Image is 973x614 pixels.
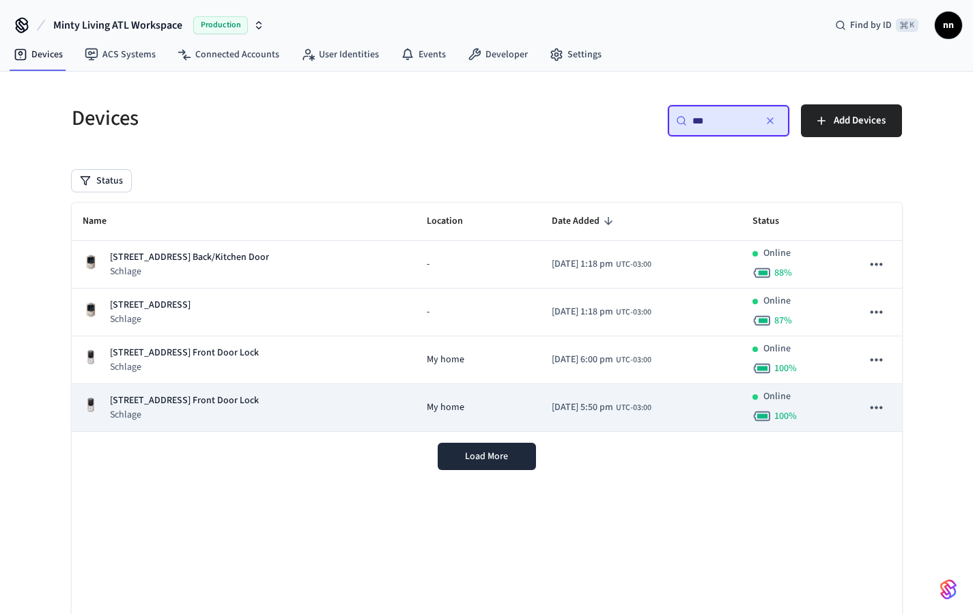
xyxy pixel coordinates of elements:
[552,305,613,319] span: [DATE] 1:18 pm
[774,314,792,327] span: 87 %
[616,402,651,414] span: UTC-03:00
[774,409,797,423] span: 100 %
[552,353,651,367] div: America/Sao_Paulo
[74,42,167,67] a: ACS Systems
[390,42,457,67] a: Events
[552,211,617,232] span: Date Added
[83,211,124,232] span: Name
[752,211,797,232] span: Status
[72,170,131,192] button: Status
[616,306,651,319] span: UTC-03:00
[552,305,651,319] div: America/Sao_Paulo
[552,400,651,415] div: America/Sao_Paulo
[763,294,791,308] p: Online
[763,390,791,404] p: Online
[896,18,918,32] span: ⌘ K
[850,18,892,32] span: Find by ID
[465,450,508,463] span: Load More
[539,42,612,67] a: Settings
[110,312,191,326] p: Schlage
[936,13,961,38] span: nn
[53,17,182,33] span: Minty Living ATL Workspace
[552,400,613,415] span: [DATE] 5:50 pm
[83,349,99,366] img: Yale Assure Touchscreen Wifi Smart Lock, Satin Nickel, Front
[72,104,479,132] h5: Devices
[940,579,957,600] img: SeamLogoGradient.69752ec5.svg
[83,254,99,270] img: Schlage Sense Smart Deadbolt with Camelot Trim, Front
[193,16,248,34] span: Production
[110,250,269,265] p: [STREET_ADDRESS] Back/Kitchen Door
[824,13,929,38] div: Find by ID⌘ K
[834,112,886,130] span: Add Devices
[801,104,902,137] button: Add Devices
[110,346,259,360] p: [STREET_ADDRESS] Front Door Lock
[110,265,269,278] p: Schlage
[3,42,74,67] a: Devices
[110,298,191,312] p: [STREET_ADDRESS]
[427,305,429,319] span: -
[552,353,613,367] span: [DATE] 6:00 pm
[774,362,797,375] span: 100 %
[110,394,259,408] p: [STREET_ADDRESS] Front Door Lock
[110,360,259,374] p: Schlage
[427,400,464,415] span: My home
[616,354,651,366] span: UTC-03:00
[552,257,651,272] div: America/Sao_Paulo
[935,12,962,39] button: nn
[167,42,290,67] a: Connected Accounts
[552,257,613,272] span: [DATE] 1:18 pm
[774,266,792,280] span: 88 %
[427,353,464,367] span: My home
[290,42,390,67] a: User Identities
[457,42,539,67] a: Developer
[616,259,651,271] span: UTC-03:00
[438,443,536,470] button: Load More
[763,246,791,261] p: Online
[427,211,481,232] span: Location
[427,257,429,272] span: -
[110,408,259,422] p: Schlage
[83,302,99,318] img: Schlage Sense Smart Deadbolt with Camelot Trim, Front
[83,397,99,413] img: Yale Assure Touchscreen Wifi Smart Lock, Satin Nickel, Front
[763,342,791,356] p: Online
[72,203,902,432] table: sticky table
